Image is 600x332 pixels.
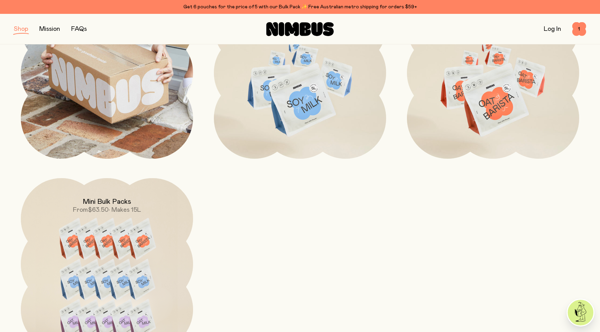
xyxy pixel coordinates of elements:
[88,207,109,213] span: $63.50
[109,207,141,213] span: • Makes 15L
[14,3,586,11] div: Get 6 pouches for the price of 5 with our Bulk Pack ✨ Free Australian metro shipping for orders $59+
[71,26,87,32] a: FAQs
[39,26,60,32] a: Mission
[572,22,586,36] button: 1
[73,207,88,213] span: From
[83,198,131,206] h2: Mini Bulk Packs
[568,300,593,325] img: agent
[544,26,561,32] a: Log In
